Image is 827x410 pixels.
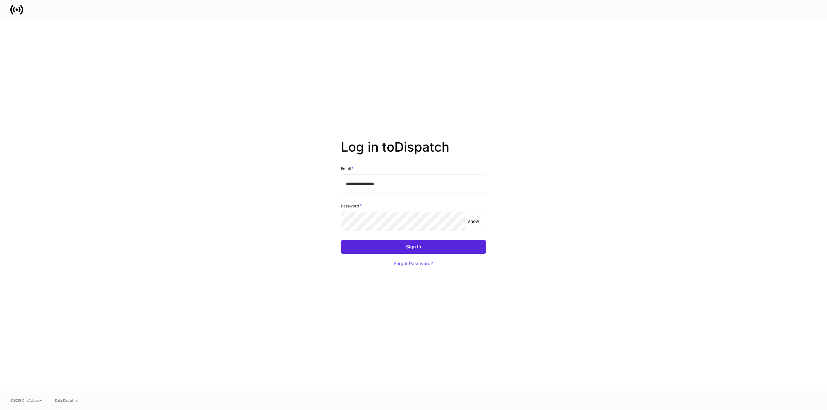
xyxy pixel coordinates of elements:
[341,203,362,209] h6: Password
[386,256,441,271] button: Forgot Password?
[341,240,486,254] button: Sign In
[341,139,486,165] h2: Log in to Dispatch
[10,398,42,403] span: © 2025 OneAdvisory
[468,218,479,225] p: show
[394,261,433,266] div: Forgot Password?
[406,245,421,249] div: Sign In
[341,165,354,172] h6: Email
[55,398,79,403] a: Data Disclaimer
